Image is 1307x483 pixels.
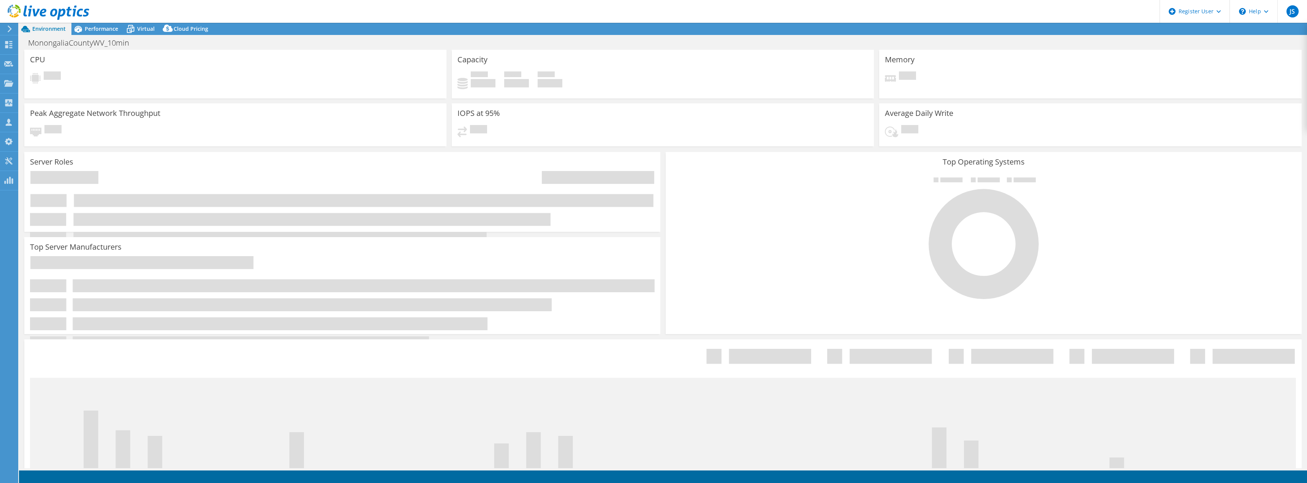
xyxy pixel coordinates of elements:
[457,109,500,117] h3: IOPS at 95%
[899,71,916,82] span: Pending
[85,25,118,32] span: Performance
[471,79,495,87] h4: 0 GiB
[25,39,141,47] h1: MonongaliaCountyWV_10min
[538,79,562,87] h4: 0 GiB
[457,55,487,64] h3: Capacity
[137,25,155,32] span: Virtual
[44,125,62,135] span: Pending
[901,125,918,135] span: Pending
[1286,5,1299,17] span: JS
[504,79,529,87] h4: 0 GiB
[30,55,45,64] h3: CPU
[174,25,208,32] span: Cloud Pricing
[1239,8,1246,15] svg: \n
[885,109,953,117] h3: Average Daily Write
[44,71,61,82] span: Pending
[885,55,915,64] h3: Memory
[30,243,122,251] h3: Top Server Manufacturers
[471,71,488,79] span: Used
[470,125,487,135] span: Pending
[30,158,73,166] h3: Server Roles
[671,158,1296,166] h3: Top Operating Systems
[504,71,521,79] span: Free
[30,109,160,117] h3: Peak Aggregate Network Throughput
[32,25,66,32] span: Environment
[538,71,555,79] span: Total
